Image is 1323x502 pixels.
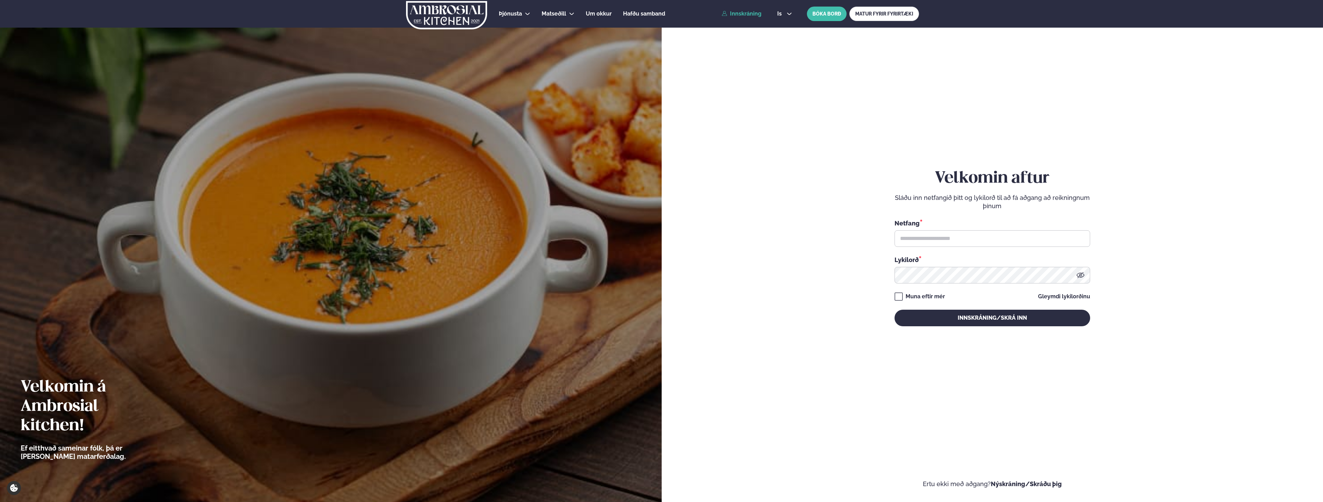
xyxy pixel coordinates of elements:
[499,10,522,17] span: Þjónusta
[7,481,21,495] a: Cookie settings
[21,378,164,436] h2: Velkomin á Ambrosial kitchen!
[807,7,847,21] button: BÓKA BORÐ
[895,169,1090,188] h2: Velkomin aftur
[586,10,612,17] span: Um okkur
[21,444,164,461] p: Ef eitthvað sameinar fólk, þá er [PERSON_NAME] matarferðalag.
[499,10,522,18] a: Þjónusta
[991,480,1062,487] a: Nýskráning/Skráðu þig
[895,255,1090,264] div: Lykilorð
[895,194,1090,210] p: Sláðu inn netfangið þitt og lykilorð til að fá aðgang að reikningnum þínum
[895,310,1090,326] button: Innskráning/Skrá inn
[772,11,798,17] button: is
[623,10,665,18] a: Hafðu samband
[586,10,612,18] a: Um okkur
[405,1,488,29] img: logo
[895,219,1090,228] div: Netfang
[623,10,665,17] span: Hafðu samband
[849,7,919,21] a: MATUR FYRIR FYRIRTÆKI
[542,10,566,18] a: Matseðill
[542,10,566,17] span: Matseðill
[777,11,784,17] span: is
[722,11,761,17] a: Innskráning
[682,480,1303,488] p: Ertu ekki með aðgang?
[1038,294,1090,299] a: Gleymdi lykilorðinu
